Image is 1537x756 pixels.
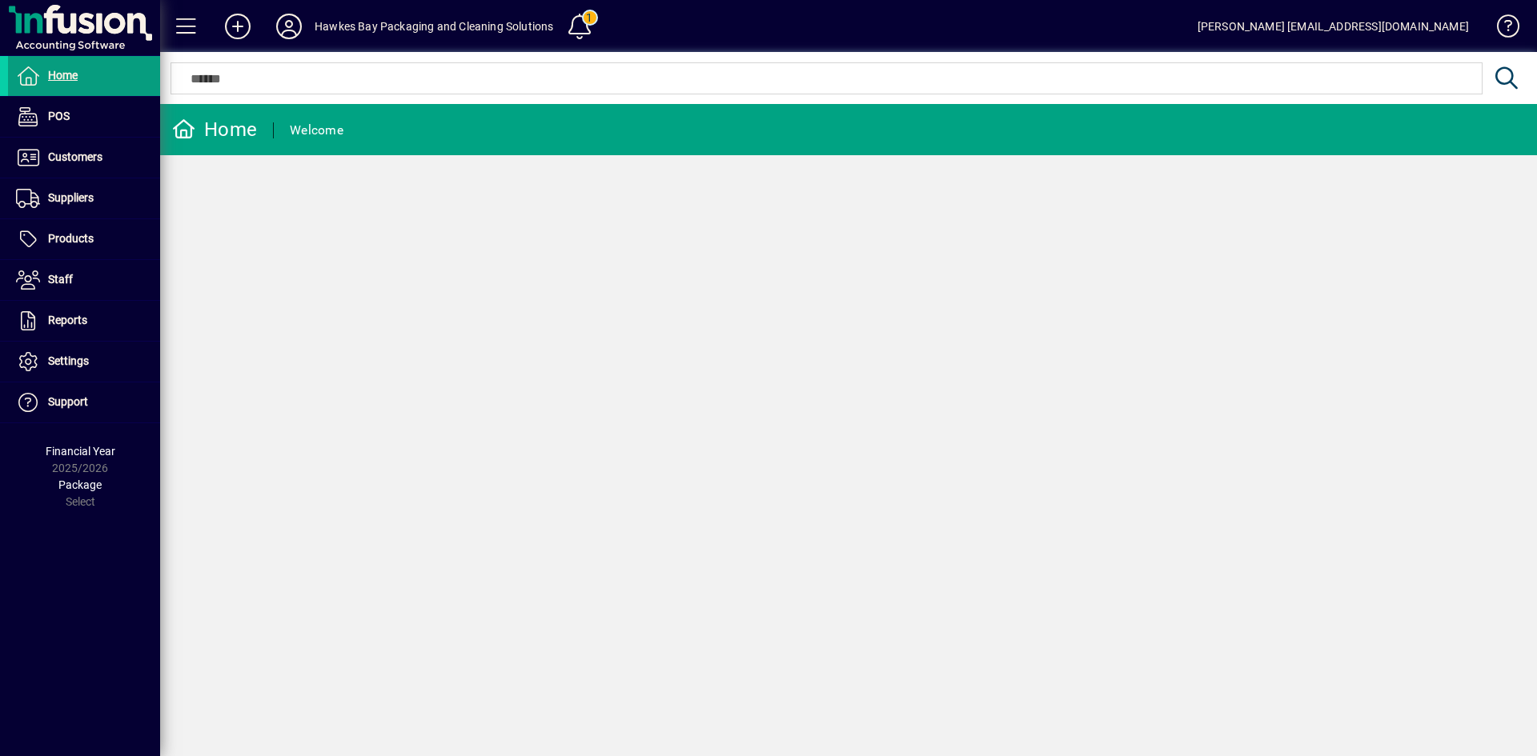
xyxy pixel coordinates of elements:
div: Hawkes Bay Packaging and Cleaning Solutions [315,14,554,39]
a: Support [8,382,160,422]
a: Knowledge Base [1485,3,1517,55]
a: Suppliers [8,178,160,218]
span: Suppliers [48,191,94,204]
a: Reports [8,301,160,341]
span: Products [48,232,94,245]
span: Home [48,69,78,82]
span: Package [58,478,102,491]
span: POS [48,110,70,122]
a: Customers [8,138,160,178]
button: Add [212,12,263,41]
a: Staff [8,260,160,300]
span: Financial Year [46,445,115,458]
span: Reports [48,314,87,326]
a: Products [8,219,160,259]
div: [PERSON_NAME] [EMAIL_ADDRESS][DOMAIN_NAME] [1198,14,1469,39]
span: Settings [48,354,89,367]
span: Support [48,395,88,408]
div: Welcome [290,118,343,143]
span: Customers [48,150,102,163]
a: Settings [8,342,160,382]
button: Profile [263,12,315,41]
div: Home [172,117,257,142]
a: POS [8,97,160,137]
span: Staff [48,273,73,286]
